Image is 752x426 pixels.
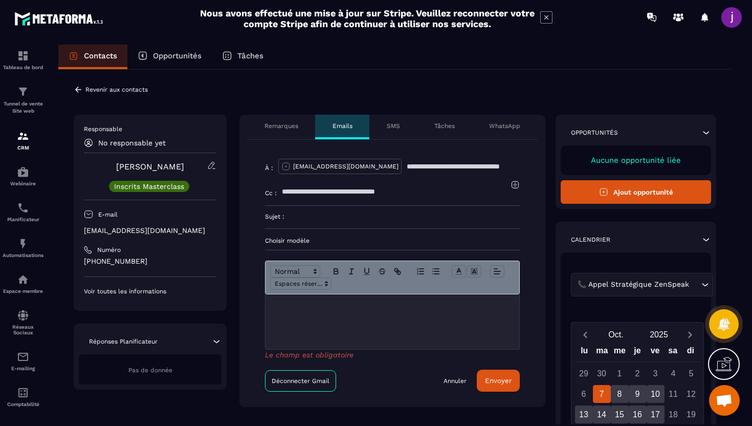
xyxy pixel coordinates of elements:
[17,130,29,142] img: formation
[17,50,29,62] img: formation
[611,344,629,361] div: me
[84,51,117,60] p: Contacts
[128,367,172,374] span: Pas de donnée
[629,385,647,403] div: 9
[3,100,43,115] p: Tunnel de vente Site web
[575,365,593,382] div: 29
[84,257,216,266] p: [PHONE_NUMBER]
[593,365,611,382] div: 30
[561,180,711,204] button: Ajout opportunité
[629,365,647,382] div: 2
[17,166,29,178] img: automations
[3,324,43,335] p: Réseaux Sociaux
[646,344,664,361] div: ve
[637,326,680,344] button: Open years overlay
[444,377,467,385] a: Annuler
[265,351,353,359] span: Le champ est obligatoire
[665,406,682,423] div: 18
[434,122,455,130] p: Tâches
[3,42,43,78] a: formationformationTableau de bord
[17,387,29,399] img: accountant
[3,217,43,222] p: Planificateur
[3,252,43,258] p: Automatisations
[3,145,43,151] p: CRM
[611,406,629,423] div: 15
[680,328,699,342] button: Next month
[17,238,29,250] img: automations
[575,279,691,290] span: 📞 Appel Stratégique ZenSpeak
[17,86,29,98] img: formation
[85,86,148,93] p: Revenir aux contacts
[575,385,593,403] div: 6
[3,194,43,230] a: schedulerschedulerPlanificateur
[89,337,158,346] p: Réponses Planificateur
[237,51,263,60] p: Tâches
[3,379,43,415] a: accountantaccountantComptabilité
[593,406,611,423] div: 14
[647,406,665,423] div: 17
[571,156,701,165] p: Aucune opportunité liée
[17,351,29,363] img: email
[576,344,593,361] div: lu
[84,125,216,133] p: Responsable
[3,266,43,302] a: automationsautomationsEspace membre
[265,189,277,197] p: Cc :
[265,164,273,172] p: À :
[477,370,520,392] button: Envoyer
[114,183,184,190] p: Inscrits Masterclass
[333,122,352,130] p: Emails
[629,344,647,361] div: je
[387,122,400,130] p: SMS
[691,279,699,290] input: Search for option
[611,385,629,403] div: 8
[265,212,284,221] p: Sujet :
[593,385,611,403] div: 7
[3,158,43,194] a: automationsautomationsWebinaire
[98,210,118,219] p: E-mail
[571,129,618,137] p: Opportunités
[593,344,611,361] div: ma
[17,309,29,322] img: social-network
[489,122,520,130] p: WhatsApp
[647,385,665,403] div: 10
[265,237,520,245] p: Choisir modèle
[3,288,43,294] p: Espace membre
[571,236,610,244] p: Calendrier
[3,181,43,186] p: Webinaire
[58,45,127,69] a: Contacts
[647,365,665,382] div: 3
[3,302,43,343] a: social-networksocial-networkRéseaux Sociaux
[14,9,106,28] img: logo
[3,366,43,371] p: E-mailing
[212,45,274,69] a: Tâches
[665,385,682,403] div: 11
[127,45,212,69] a: Opportunités
[575,406,593,423] div: 13
[264,122,298,130] p: Remarques
[681,344,699,361] div: di
[3,65,43,70] p: Tableau de bord
[709,385,740,416] div: Ouvrir le chat
[3,230,43,266] a: automationsautomationsAutomatisations
[664,344,682,361] div: sa
[3,401,43,407] p: Comptabilité
[629,406,647,423] div: 16
[3,78,43,122] a: formationformationTunnel de vente Site web
[84,226,216,236] p: [EMAIL_ADDRESS][DOMAIN_NAME]
[594,326,637,344] button: Open months overlay
[200,8,535,29] h2: Nous avons effectué une mise à jour sur Stripe. Veuillez reconnecter votre compte Stripe afin de ...
[17,202,29,214] img: scheduler
[682,365,700,382] div: 5
[3,122,43,158] a: formationformationCRM
[98,139,166,147] p: No responsable yet
[682,406,700,423] div: 19
[3,343,43,379] a: emailemailE-mailing
[611,365,629,382] div: 1
[571,273,713,296] div: Search for option
[84,287,216,295] p: Voir toutes les informations
[265,370,336,392] a: Déconnecter Gmail
[97,246,121,254] p: Numéro
[153,51,202,60] p: Opportunités
[17,273,29,286] img: automations
[116,162,184,172] a: [PERSON_NAME]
